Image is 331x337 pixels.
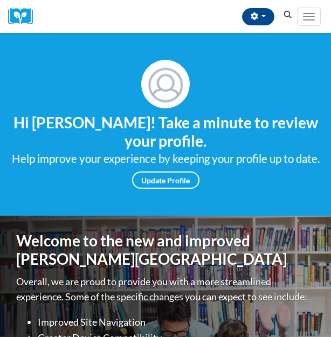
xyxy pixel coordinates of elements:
a: Update Profile [132,171,199,189]
button: Account Settings [242,8,274,25]
button: Search [280,9,296,22]
a: Cox Campus [8,8,40,25]
div: Help improve your experience by keeping your profile up to date. [8,150,323,168]
h4: Hi [PERSON_NAME]! Take a minute to review your profile. [8,114,323,150]
li: Improved Site Navigation [38,314,315,330]
img: Logo brand [8,8,40,25]
p: Overall, we are proud to provide you with a more streamlined experience. Some of the specific cha... [16,274,315,305]
img: Profile Image [141,60,190,108]
h1: Welcome to the new and improved [PERSON_NAME][GEOGRAPHIC_DATA] [16,232,315,268]
iframe: Button to launch messaging window [288,294,322,328]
